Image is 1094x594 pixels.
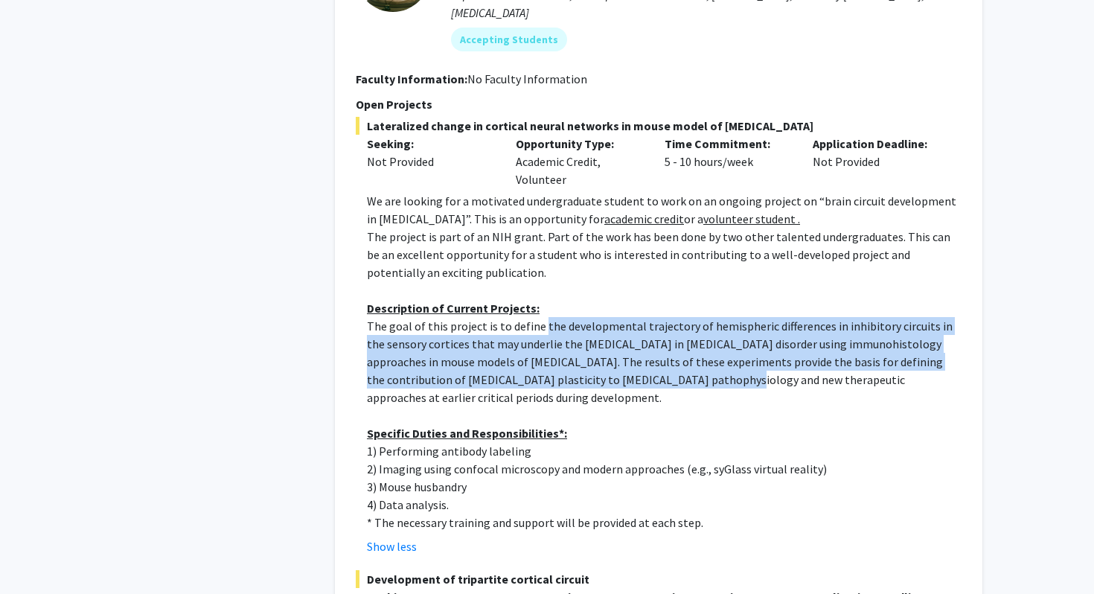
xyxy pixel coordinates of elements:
span: Lateralized change in cortical neural networks in mouse model of [MEDICAL_DATA] [356,117,962,135]
p: Open Projects [356,95,962,113]
div: Academic Credit, Volunteer [505,135,653,188]
div: Not Provided [367,153,493,170]
p: Seeking: [367,135,493,153]
p: Time Commitment: [665,135,791,153]
p: We are looking for a motivated undergraduate student to work on an ongoing project on “brain circ... [367,192,962,228]
iframe: Chat [11,527,63,583]
p: The goal of this project is to define the developmental trajectory of hemispheric differences in ... [367,317,962,406]
p: * The necessary training and support will be provided at each step. [367,514,962,531]
u: Specific Duties and Responsibilities*: [367,426,567,441]
p: 2) Imaging using confocal microscopy and modern approaches (e.g., syGlass virtual reality) [367,460,962,478]
mat-chip: Accepting Students [451,28,567,51]
p: 1) Performing antibody labeling [367,442,962,460]
button: Show less [367,537,417,555]
p: Opportunity Type: [516,135,642,153]
span: Development of tripartite cortical circuit [356,570,962,588]
u: Description of Current Projects: [367,301,540,316]
u: academic credit [604,211,684,226]
div: Not Provided [802,135,950,188]
p: 4) Data analysis. [367,496,962,514]
div: 5 - 10 hours/week [653,135,802,188]
u: volunteer student . [703,211,800,226]
p: Application Deadline: [813,135,939,153]
span: No Faculty Information [467,71,587,86]
b: Faculty Information: [356,71,467,86]
p: 3) Mouse husbandry [367,478,962,496]
p: The project is part of an NIH grant. Part of the work has been done by two other talented undergr... [367,228,962,281]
